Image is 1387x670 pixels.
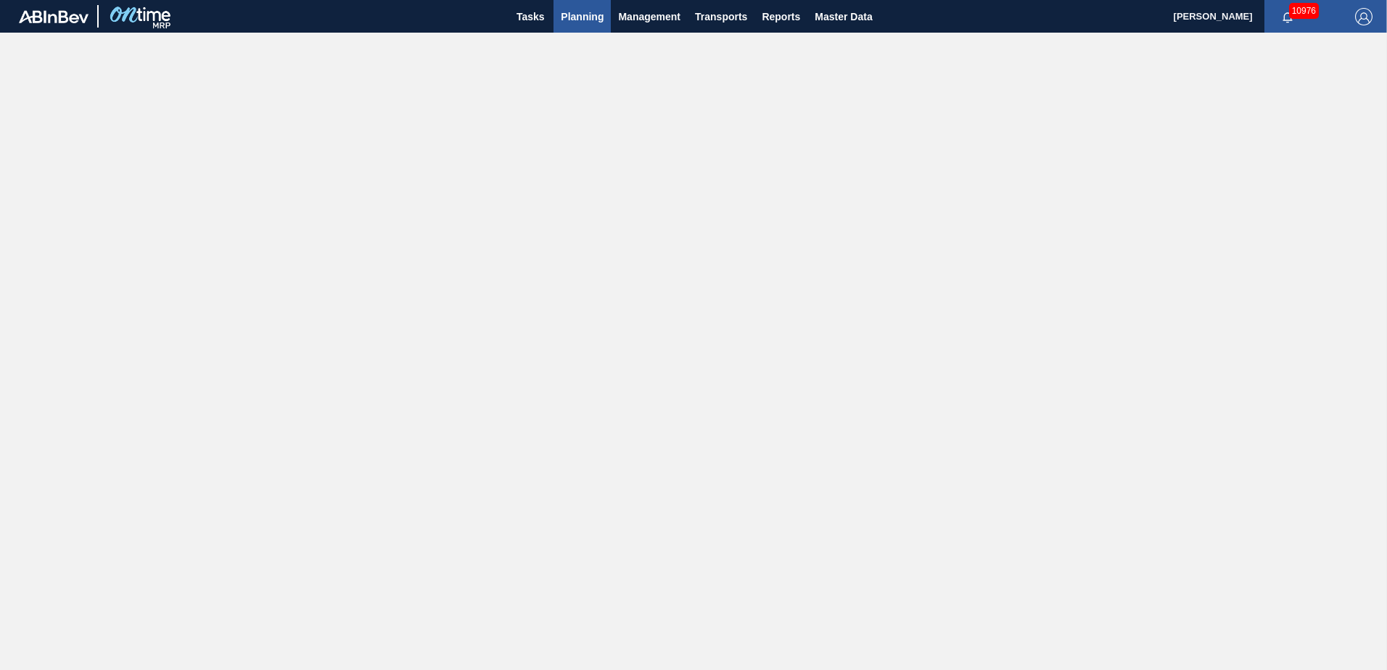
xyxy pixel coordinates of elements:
[815,8,872,25] span: Master Data
[1355,8,1372,25] img: Logout
[514,8,546,25] span: Tasks
[618,8,680,25] span: Management
[695,8,747,25] span: Transports
[19,10,89,23] img: TNhmsLtSVTkK8tSr43FrP2fwEKptu5GPRR3wAAAABJRU5ErkJggg==
[1289,3,1319,19] span: 10976
[762,8,800,25] span: Reports
[561,8,604,25] span: Planning
[1264,7,1311,27] button: Notifications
